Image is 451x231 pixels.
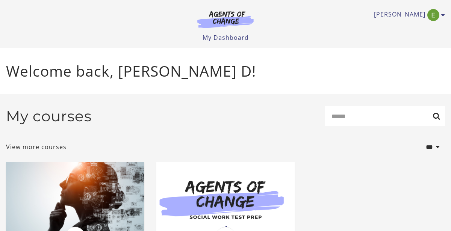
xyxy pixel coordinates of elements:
a: Toggle menu [374,9,441,21]
a: My Dashboard [203,33,249,42]
a: View more courses [6,142,67,151]
img: Agents of Change Logo [189,11,262,28]
h2: My courses [6,107,92,125]
p: Welcome back, [PERSON_NAME] D! [6,60,445,82]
